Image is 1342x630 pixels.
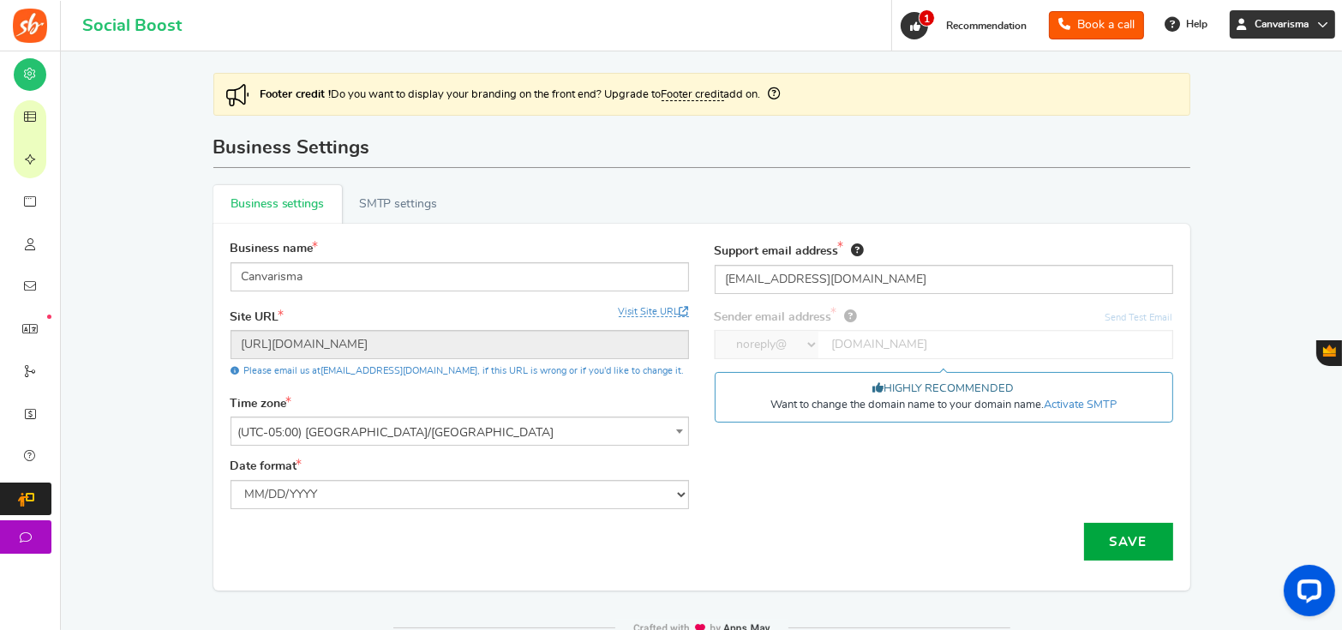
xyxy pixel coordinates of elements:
[231,359,689,382] p: Please email us at , if this URL is wrong or if you'd like to change it.
[715,241,864,261] label: Support email address
[213,129,1190,168] h1: Business Settings
[899,12,1035,39] a: 1 Recommendation
[1316,340,1342,366] button: Gratisfaction
[231,417,689,446] span: (UTC-05:00) America/Chicago
[946,21,1027,31] span: Recommendation
[1044,399,1117,411] a: Activate SMTP
[770,398,1117,413] span: Want to change the domain name to your domain name.
[231,330,689,359] input: http://www.example.com
[919,9,935,27] span: 1
[231,396,292,413] label: Time zone
[1049,11,1144,39] a: Book a call
[321,366,477,375] a: [EMAIL_ADDRESS][DOMAIN_NAME]
[1270,558,1342,630] iframe: LiveChat chat widget
[213,73,1190,116] div: Do you want to display your branding on the front end? Upgrade to add on.
[231,262,689,291] input: Your business name
[231,241,1173,573] div: Business settings
[1323,345,1336,357] span: Gratisfaction
[1084,523,1173,561] button: Save
[715,265,1173,294] input: support@yourdomain.com
[662,89,724,101] a: Footer credit
[213,185,342,224] a: Business settings
[619,307,689,317] a: Visit Site URL
[873,381,1015,397] span: HIGHLY RECOMMENDED
[261,89,332,100] strong: Footer credit !
[231,417,688,448] span: (UTC-05:00) America/Chicago
[13,9,47,43] img: Social Boost
[82,16,182,35] h1: Social Boost
[342,185,495,224] a: SMTP settings
[231,459,303,476] label: Date format
[47,315,51,319] em: New
[231,309,285,327] label: Site URL
[231,241,319,258] label: Business name
[1182,17,1207,32] span: Help
[1248,17,1315,32] span: Canvarisma
[1158,10,1216,38] a: Help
